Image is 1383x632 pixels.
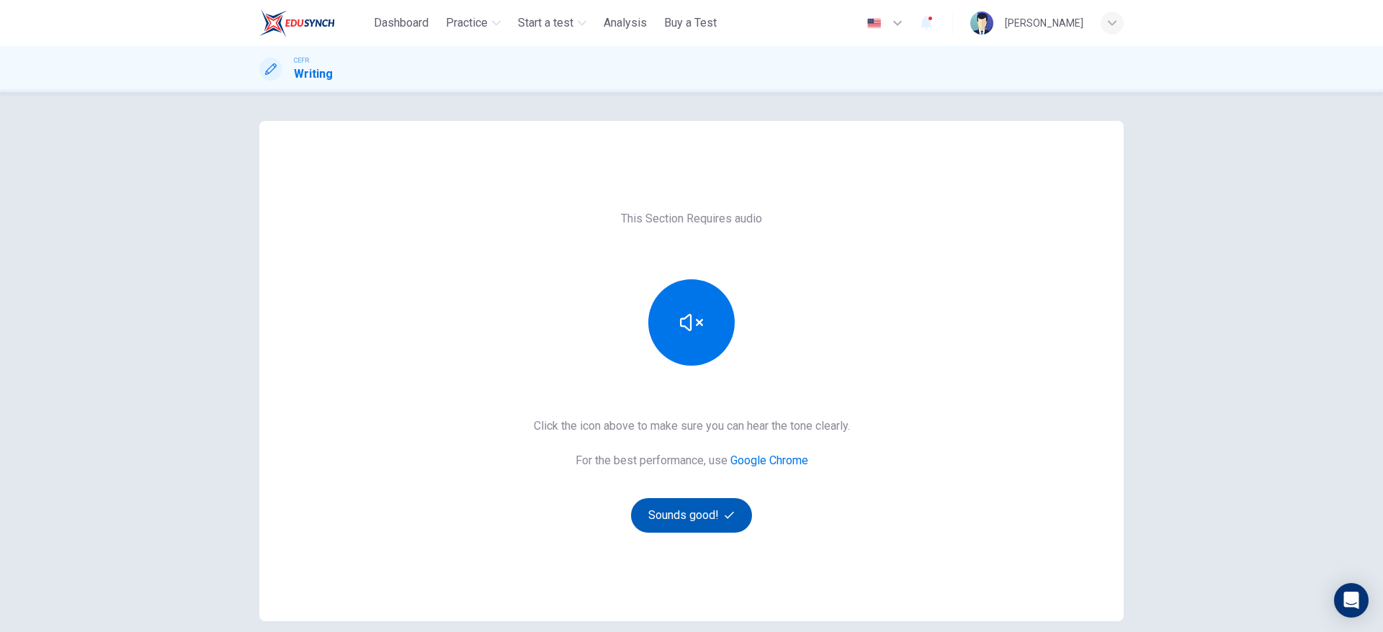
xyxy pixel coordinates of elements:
span: Dashboard [374,14,429,32]
span: Buy a Test [664,14,717,32]
h6: This Section Requires audio [621,210,762,227]
span: Start a test [518,14,573,32]
img: ELTC logo [259,9,335,37]
span: CEFR [294,55,309,66]
a: ELTC logo [259,9,368,37]
img: en [865,18,883,29]
button: Start a test [512,10,592,36]
div: [PERSON_NAME] [1005,14,1083,32]
span: Practice [446,14,488,32]
div: Open Intercom Messenger [1334,583,1369,618]
button: Sounds good! [631,498,752,533]
button: Dashboard [368,10,434,36]
button: Analysis [598,10,653,36]
h1: Writing [294,66,333,83]
h6: For the best performance, use [576,452,808,469]
button: Practice [440,10,506,36]
h6: Click the icon above to make sure you can hear the tone clearly. [534,417,850,435]
button: Buy a Test [658,10,722,36]
img: Profile picture [970,12,993,35]
a: Google Chrome [730,453,808,467]
span: Analysis [604,14,647,32]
